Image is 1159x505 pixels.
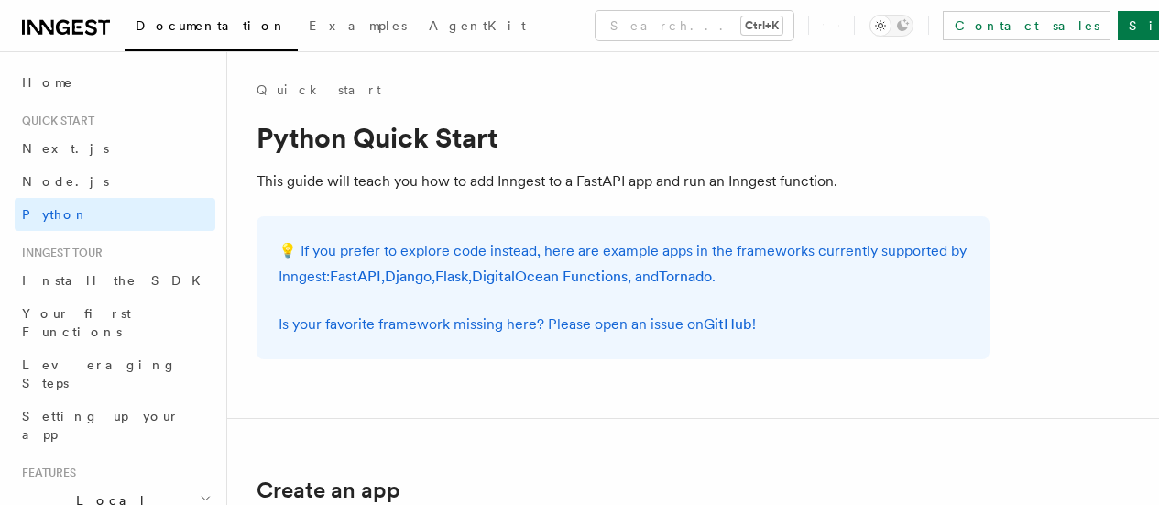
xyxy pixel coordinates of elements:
a: Next.js [15,132,215,165]
p: 💡 If you prefer to explore code instead, here are example apps in the frameworks currently suppor... [279,238,968,290]
span: AgentKit [429,18,526,33]
span: Next.js [22,141,109,156]
span: Leveraging Steps [22,357,177,390]
span: Node.js [22,174,109,189]
p: This guide will teach you how to add Inngest to a FastAPI app and run an Inngest function. [257,169,990,194]
span: Documentation [136,18,287,33]
span: Examples [309,18,407,33]
span: Install the SDK [22,273,212,288]
a: GitHub [704,315,752,333]
a: Node.js [15,165,215,198]
a: FastAPI [330,268,381,285]
a: Python [15,198,215,231]
span: Features [15,466,76,480]
h1: Python Quick Start [257,121,990,154]
a: Create an app [257,478,400,503]
a: Your first Functions [15,297,215,348]
a: Install the SDK [15,264,215,297]
button: Toggle dark mode [869,15,913,37]
a: Examples [298,5,418,49]
span: Inngest tour [15,246,103,260]
a: Tornado [659,268,712,285]
a: AgentKit [418,5,537,49]
button: Search...Ctrl+K [596,11,793,40]
a: Home [15,66,215,99]
p: Is your favorite framework missing here? Please open an issue on ! [279,312,968,337]
span: Your first Functions [22,306,131,339]
a: Leveraging Steps [15,348,215,400]
a: Flask [435,268,468,285]
a: Setting up your app [15,400,215,451]
a: DigitalOcean Functions [472,268,628,285]
span: Home [22,73,73,92]
span: Python [22,207,89,222]
a: Documentation [125,5,298,51]
a: Quick start [257,81,381,99]
span: Setting up your app [22,409,180,442]
a: Django [385,268,432,285]
kbd: Ctrl+K [741,16,782,35]
a: Contact sales [943,11,1110,40]
span: Quick start [15,114,94,128]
